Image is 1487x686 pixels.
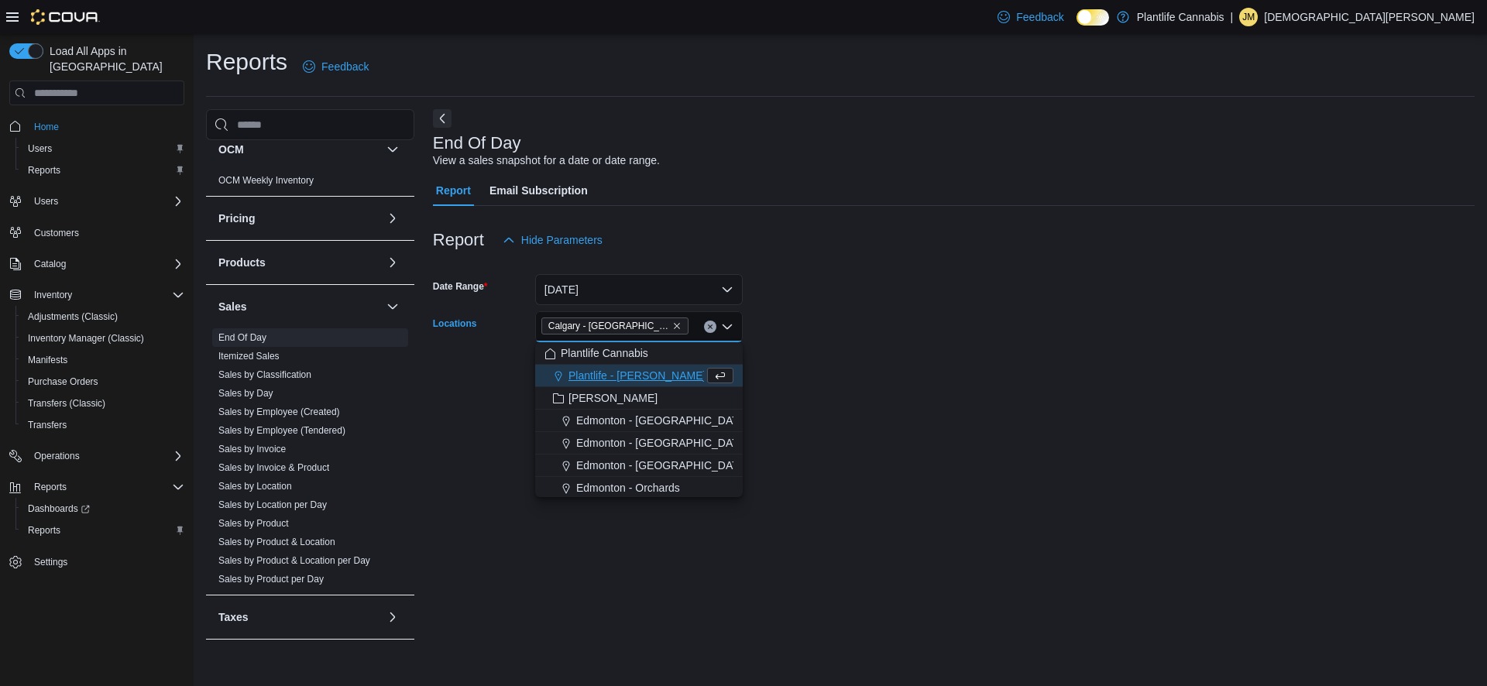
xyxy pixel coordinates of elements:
[28,447,86,465] button: Operations
[34,289,72,301] span: Inventory
[15,138,191,159] button: Users
[28,524,60,537] span: Reports
[218,369,311,381] span: Sales by Classification
[218,369,311,380] a: Sales by Classification
[535,342,743,365] button: Plantlife Cannabis
[34,121,59,133] span: Home
[22,416,73,434] a: Transfers
[1137,8,1224,26] p: Plantlife Cannabis
[218,175,314,186] a: OCM Weekly Inventory
[218,499,327,510] a: Sales by Location per Day
[3,253,191,275] button: Catalog
[535,274,743,305] button: [DATE]
[22,351,184,369] span: Manifests
[3,476,191,498] button: Reports
[15,306,191,328] button: Adjustments (Classic)
[218,444,286,454] a: Sales by Invoice
[34,450,80,462] span: Operations
[28,192,184,211] span: Users
[576,413,748,428] span: Edmonton - [GEOGRAPHIC_DATA]
[3,221,191,244] button: Customers
[489,175,588,206] span: Email Subscription
[1264,8,1475,26] p: [DEMOGRAPHIC_DATA][PERSON_NAME]
[28,286,78,304] button: Inventory
[22,329,150,348] a: Inventory Manager (Classic)
[1239,8,1258,26] div: Jaina Macdonald
[433,231,484,249] h3: Report
[218,517,289,530] span: Sales by Product
[22,521,184,540] span: Reports
[28,255,184,273] span: Catalog
[218,574,324,585] a: Sales by Product per Day
[218,518,289,529] a: Sales by Product
[28,354,67,366] span: Manifests
[15,498,191,520] a: Dashboards
[383,140,402,159] button: OCM
[535,387,743,410] button: [PERSON_NAME]
[218,387,273,400] span: Sales by Day
[1242,8,1255,26] span: JM
[15,393,191,414] button: Transfers (Classic)
[22,329,184,348] span: Inventory Manager (Classic)
[22,161,67,180] a: Reports
[321,59,369,74] span: Feedback
[1016,9,1063,25] span: Feedback
[22,521,67,540] a: Reports
[535,477,743,499] button: Edmonton - Orchards
[22,394,184,413] span: Transfers (Classic)
[28,310,118,323] span: Adjustments (Classic)
[568,390,658,406] span: [PERSON_NAME]
[218,462,329,473] a: Sales by Invoice & Product
[15,520,191,541] button: Reports
[28,502,90,515] span: Dashboards
[218,554,370,567] span: Sales by Product & Location per Day
[576,458,748,473] span: Edmonton - [GEOGRAPHIC_DATA]
[218,536,335,548] span: Sales by Product & Location
[15,159,191,181] button: Reports
[496,225,609,256] button: Hide Parameters
[218,406,340,418] span: Sales by Employee (Created)
[28,552,184,571] span: Settings
[218,351,280,362] a: Itemized Sales
[433,134,521,153] h3: End Of Day
[218,331,266,344] span: End Of Day
[22,139,58,158] a: Users
[28,164,60,177] span: Reports
[548,318,669,334] span: Calgary - [GEOGRAPHIC_DATA]
[28,255,72,273] button: Catalog
[521,232,603,248] span: Hide Parameters
[383,253,402,272] button: Products
[541,317,689,334] span: Calgary - Harvest Hills
[28,478,73,496] button: Reports
[22,307,124,326] a: Adjustments (Classic)
[22,161,184,180] span: Reports
[34,227,79,239] span: Customers
[15,371,191,393] button: Purchase Orders
[576,435,748,451] span: Edmonton - [GEOGRAPHIC_DATA]
[206,328,414,595] div: Sales
[15,414,191,436] button: Transfers
[218,480,292,492] span: Sales by Location
[28,116,184,135] span: Home
[22,139,184,158] span: Users
[34,195,58,208] span: Users
[218,350,280,362] span: Itemized Sales
[218,142,380,157] button: OCM
[218,211,255,226] h3: Pricing
[22,394,112,413] a: Transfers (Classic)
[433,317,477,330] label: Locations
[28,192,64,211] button: Users
[28,447,184,465] span: Operations
[218,299,247,314] h3: Sales
[15,349,191,371] button: Manifests
[28,223,184,242] span: Customers
[433,153,660,169] div: View a sales snapshot for a date or date range.
[43,43,184,74] span: Load All Apps in [GEOGRAPHIC_DATA]
[704,321,716,333] button: Clear input
[218,537,335,547] a: Sales by Product & Location
[721,321,733,333] button: Close list of options
[991,2,1070,33] a: Feedback
[218,332,266,343] a: End Of Day
[561,345,648,361] span: Plantlife Cannabis
[3,551,191,573] button: Settings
